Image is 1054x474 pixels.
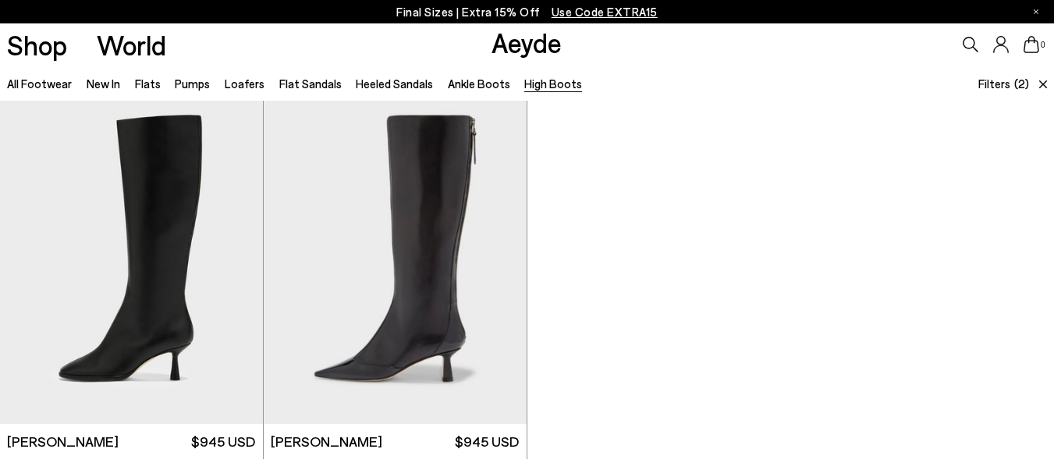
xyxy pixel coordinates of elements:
[7,31,67,59] a: Shop
[552,5,658,19] span: Navigate to /collections/ss25-final-sizes
[978,77,1010,91] span: Filters
[271,432,382,451] span: [PERSON_NAME]
[264,424,527,459] a: [PERSON_NAME] $945 USD
[448,77,510,91] a: Ankle Boots
[175,77,210,91] a: Pumps
[279,77,342,91] a: Flat Sandals
[264,93,527,424] img: Alexis Dual-Tone High Boots
[455,432,519,451] span: $945 USD
[264,93,527,424] div: 1 / 6
[7,432,119,451] span: [PERSON_NAME]
[97,31,166,59] a: World
[7,77,72,91] a: All Footwear
[1039,41,1047,49] span: 0
[396,2,658,22] p: Final Sizes | Extra 15% Off
[492,26,562,59] a: Aeyde
[191,432,255,451] span: $945 USD
[1014,75,1029,93] span: (2)
[135,77,161,91] a: Flats
[264,93,527,424] a: Next slide Previous slide
[1024,36,1039,53] a: 0
[524,77,582,91] a: High Boots
[225,77,264,91] a: Loafers
[87,77,120,91] a: New In
[356,77,433,91] a: Heeled Sandals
